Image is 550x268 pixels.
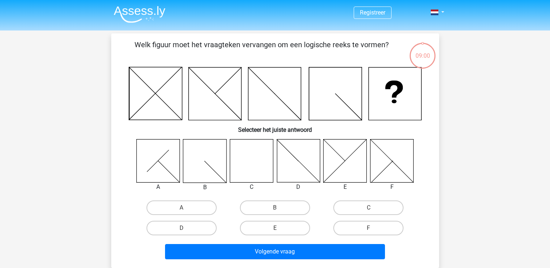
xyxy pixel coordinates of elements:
label: F [333,221,404,235]
button: Volgende vraag [165,244,385,259]
div: D [271,183,326,191]
label: E [240,221,310,235]
h6: Selecteer het juiste antwoord [123,121,427,133]
div: E [318,183,373,191]
div: F [365,183,419,191]
label: C [333,200,404,215]
a: Registreer [360,9,385,16]
div: 09:00 [409,42,436,60]
div: C [224,183,279,191]
label: D [146,221,217,235]
div: A [131,183,186,191]
p: Welk figuur moet het vraagteken vervangen om een logische reeks te vormen? [123,39,400,61]
label: B [240,200,310,215]
div: B [177,183,232,192]
label: A [146,200,217,215]
img: Assessly [114,6,165,23]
